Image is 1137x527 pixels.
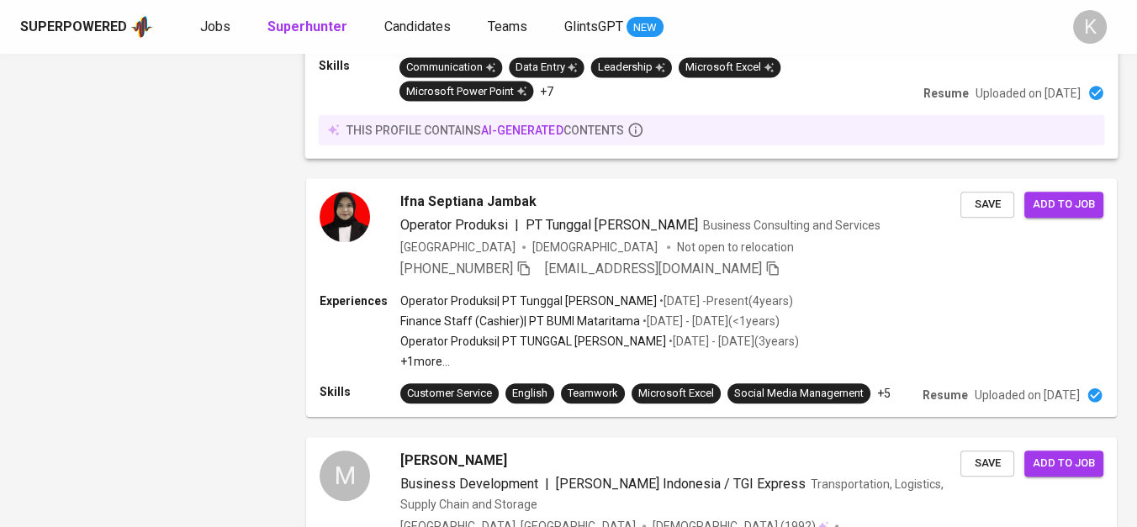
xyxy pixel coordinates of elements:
span: Save [969,195,1006,214]
b: Superhunter [267,18,347,34]
div: Customer Service [407,386,492,402]
span: NEW [627,19,664,36]
div: Microsoft Excel [638,386,714,402]
button: Save [960,451,1014,477]
span: Business Consulting and Services [703,219,881,232]
button: Add to job [1024,192,1103,218]
span: Business Development [400,476,538,492]
p: Uploaded on [DATE] [976,84,1081,101]
span: Save [969,454,1006,473]
span: [PERSON_NAME] [400,451,507,471]
div: [GEOGRAPHIC_DATA] [400,239,516,256]
p: Operator Produksi | PT TUNGGAL [PERSON_NAME] [400,333,666,350]
div: Leadership [598,60,665,76]
div: Communication [406,60,495,76]
span: Transportation, Logistics, Supply Chain and Storage [400,477,944,511]
p: Skills [319,57,399,74]
p: • [DATE] - [DATE] ( <1 years ) [640,313,780,329]
img: c3e4d6af9a06f85235ef0e9ec669b197.jpg [320,192,370,242]
p: +5 [877,385,891,402]
span: | [515,215,519,235]
a: Candidates [384,17,454,38]
div: Microsoft Excel [685,60,774,76]
div: English [512,386,547,402]
span: [EMAIL_ADDRESS][DOMAIN_NAME] [545,261,762,277]
span: Operator Produksi [400,217,508,233]
span: Add to job [1033,195,1095,214]
a: GlintsGPT NEW [564,17,664,38]
span: [DEMOGRAPHIC_DATA] [532,239,660,256]
p: Resume [923,84,969,101]
div: M [320,451,370,501]
a: Superpoweredapp logo [20,14,153,40]
p: +7 [540,82,553,99]
button: Add to job [1024,451,1103,477]
span: [PERSON_NAME] Indonesia / TGI Express [556,476,806,492]
div: K [1073,10,1107,44]
p: Experiences [320,292,400,309]
p: Finance Staff (Cashier) | PT BUMI Mataritama [400,313,640,329]
img: app logo [130,14,153,40]
span: PT Tunggal [PERSON_NAME] [526,217,698,233]
span: Ifna Septiana Jambak [400,192,537,212]
a: Jobs [200,17,234,38]
p: • [DATE] - Present ( 4 years ) [657,292,793,309]
p: Not open to relocation [677,239,794,256]
p: +1 more ... [400,353,799,370]
a: Ifna Septiana JambakOperator Produksi|PT Tunggal [PERSON_NAME]Business Consulting and Services[GE... [306,178,1117,417]
div: Teamwork [568,386,618,402]
p: Operator Produksi | PT Tunggal [PERSON_NAME] [400,292,657,309]
p: this profile contains contents [346,121,624,138]
span: Add to job [1033,454,1095,473]
p: Uploaded on [DATE] [975,387,1080,403]
div: Social Media Management [734,386,864,402]
span: [PHONE_NUMBER] [400,261,513,277]
p: Resume [923,387,968,403]
span: Candidates [384,18,451,34]
span: Teams [488,18,527,34]
div: Microsoft Power Point [406,83,526,99]
span: GlintsGPT [564,18,623,34]
div: Data Entry [516,60,577,76]
span: AI-generated [481,123,563,136]
p: • [DATE] - [DATE] ( 3 years ) [666,333,799,350]
span: | [545,474,549,494]
p: Skills [320,383,400,400]
span: Jobs [200,18,230,34]
a: Teams [488,17,531,38]
a: Superhunter [267,17,351,38]
div: Superpowered [20,18,127,37]
button: Save [960,192,1014,218]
